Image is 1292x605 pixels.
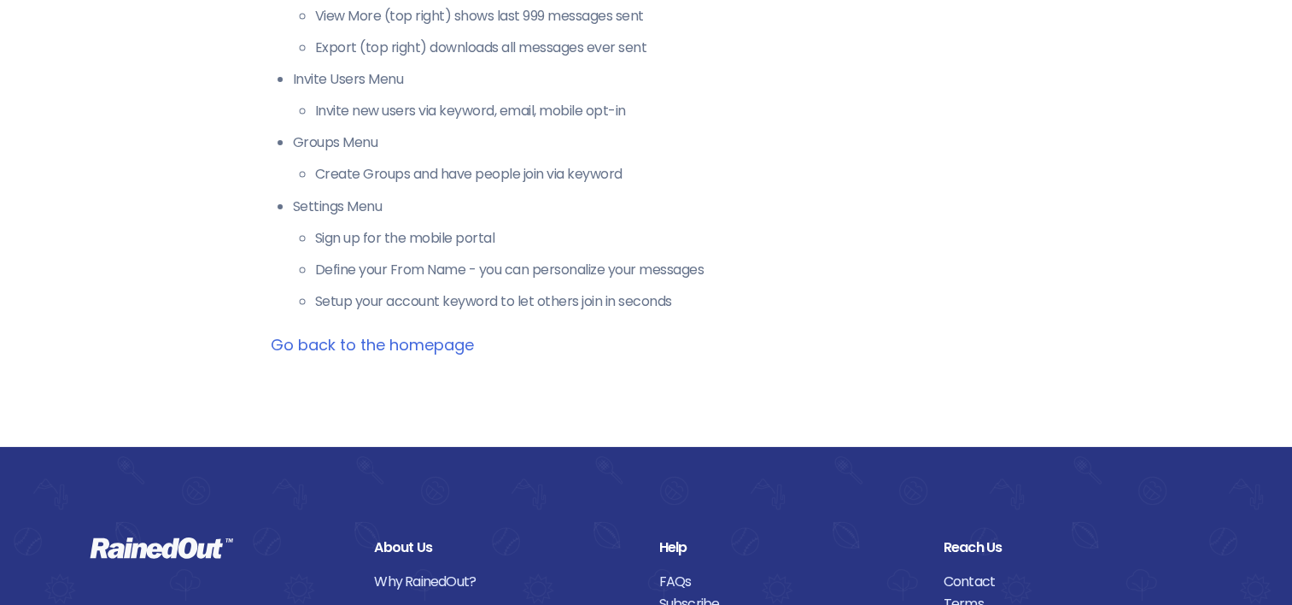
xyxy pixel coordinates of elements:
[944,537,1202,559] div: Reach Us
[271,334,474,355] a: Go back to the homepage
[315,260,1022,280] li: Define your From Name - you can personalize your messages
[315,291,1022,312] li: Setup your account keyword to let others join in seconds
[293,132,1022,185] li: Groups Menu
[315,228,1022,249] li: Sign up for the mobile portal
[374,571,633,593] a: Why RainedOut?
[315,101,1022,121] li: Invite new users via keyword, email, mobile opt-in
[315,6,1022,26] li: View More (top right) shows last 999 messages sent
[293,197,1022,312] li: Settings Menu
[315,38,1022,58] li: Export (top right) downloads all messages ever sent
[659,571,918,593] a: FAQs
[374,537,633,559] div: About Us
[315,164,1022,185] li: Create Groups and have people join via keyword
[659,537,918,559] div: Help
[944,571,1202,593] a: Contact
[293,69,1022,121] li: Invite Users Menu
